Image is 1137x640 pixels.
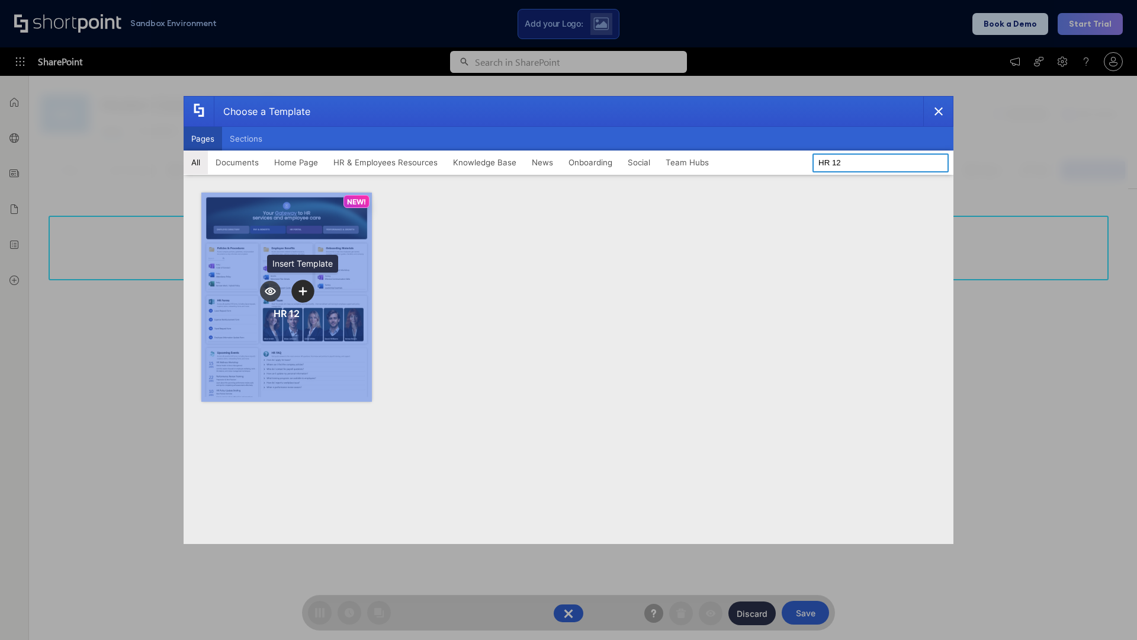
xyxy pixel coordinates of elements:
button: All [184,151,208,174]
div: Choose a Template [214,97,310,126]
div: HR 12 [274,308,300,319]
button: Home Page [266,151,326,174]
button: HR & Employees Resources [326,151,445,174]
input: Search [812,153,949,172]
button: Sections [222,127,270,151]
iframe: Chat Widget [924,503,1137,640]
button: Knowledge Base [445,151,524,174]
button: Team Hubs [658,151,717,174]
button: News [524,151,561,174]
button: Social [620,151,658,174]
p: NEW! [347,197,366,206]
div: template selector [184,96,953,544]
button: Documents [208,151,266,174]
button: Pages [184,127,222,151]
button: Onboarding [561,151,620,174]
